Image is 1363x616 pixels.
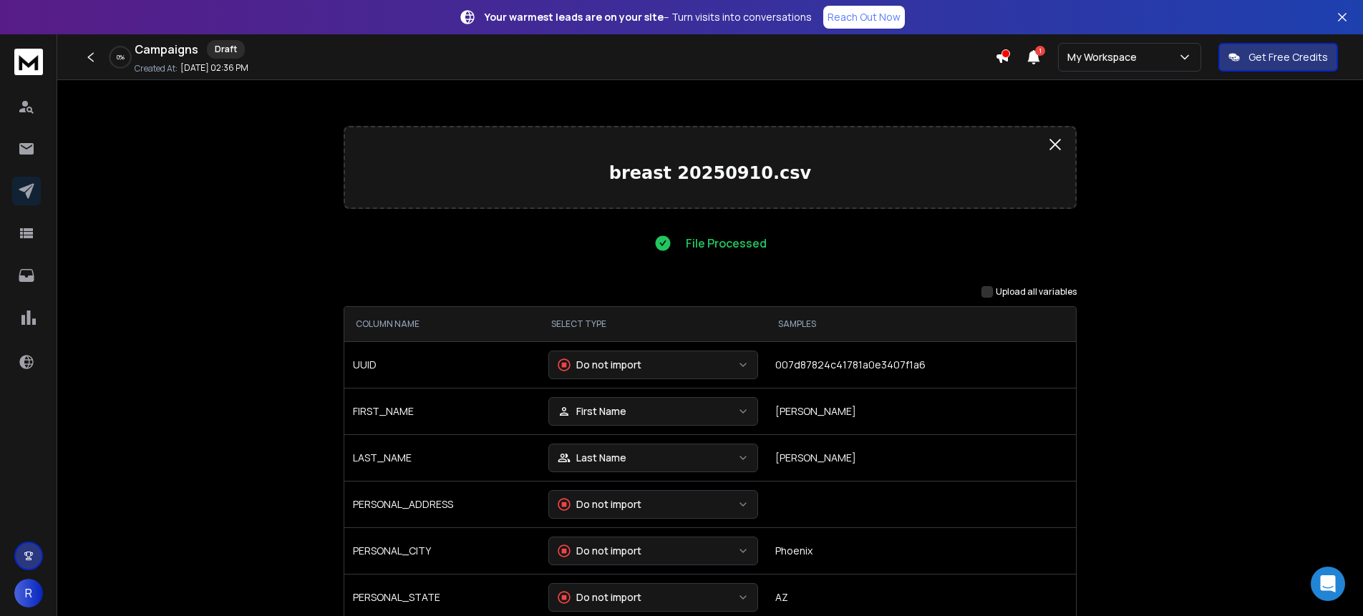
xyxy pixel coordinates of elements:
[344,527,540,574] td: PERSONAL_CITY
[767,527,1076,574] td: Phoenix
[996,286,1077,298] label: Upload all variables
[558,451,626,465] div: Last Name
[558,544,641,558] div: Do not import
[1248,50,1328,64] p: Get Free Credits
[14,579,43,607] button: R
[558,358,641,372] div: Do not import
[344,481,540,527] td: PERSONAL_ADDRESS
[558,590,641,605] div: Do not import
[767,341,1076,388] td: 007d87824c41781a0e3407f1a6
[485,10,664,24] strong: Your warmest leads are on your site
[558,404,626,419] div: First Name
[558,497,641,512] div: Do not import
[135,41,198,58] h1: Campaigns
[344,307,540,341] th: COLUMN NAME
[1311,567,1345,601] div: Open Intercom Messenger
[344,434,540,481] td: LAST_NAME
[117,53,125,62] p: 0 %
[823,6,905,29] a: Reach Out Now
[540,307,767,341] th: SELECT TYPE
[686,235,767,252] p: File Processed
[207,40,245,59] div: Draft
[767,307,1076,341] th: SAMPLES
[14,49,43,75] img: logo
[344,388,540,434] td: FIRST_NAME
[1218,43,1338,72] button: Get Free Credits
[485,10,812,24] p: – Turn visits into conversations
[767,388,1076,434] td: [PERSON_NAME]
[828,10,901,24] p: Reach Out Now
[1067,50,1143,64] p: My Workspace
[135,63,178,74] p: Created At:
[1035,46,1045,56] span: 1
[180,62,248,74] p: [DATE] 02:36 PM
[344,341,540,388] td: UUID
[767,434,1076,481] td: [PERSON_NAME]
[356,162,1064,185] p: breast 20250910.csv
